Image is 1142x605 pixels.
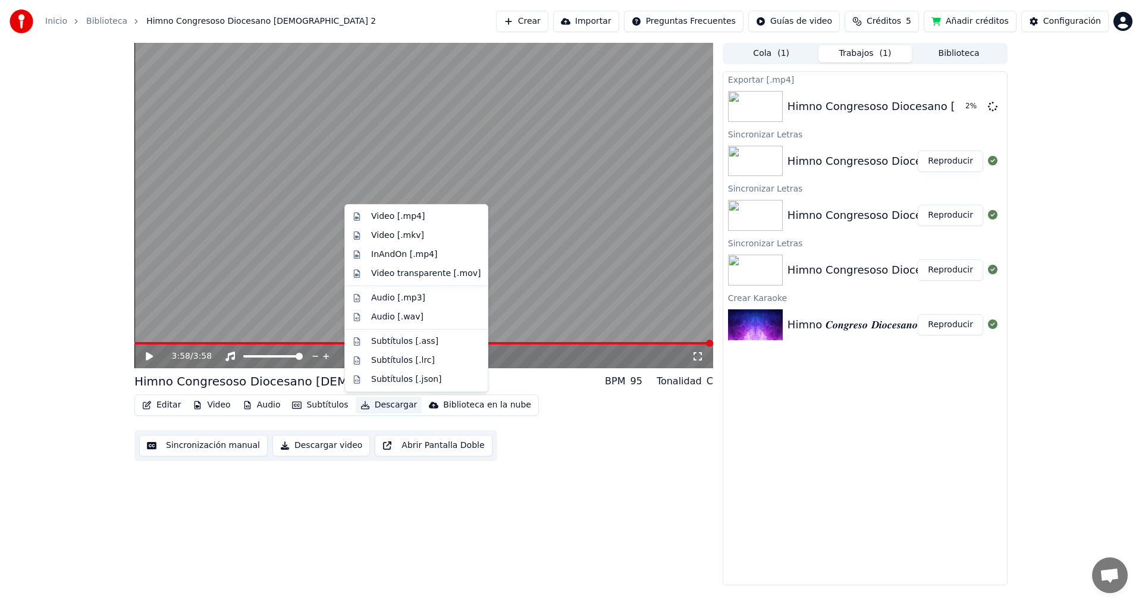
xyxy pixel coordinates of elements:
[371,211,425,222] div: Video [.mp4]
[723,236,1007,250] div: Sincronizar Letras
[371,249,438,261] div: InAndOn [.mp4]
[707,374,713,388] div: C
[443,399,531,411] div: Biblioteca en la nube
[845,11,919,32] button: Créditos5
[918,151,983,172] button: Reproducir
[371,268,481,280] div: Video transparente [.mov]
[10,10,33,33] img: youka
[371,230,424,242] div: Video [.mkv]
[788,262,1083,278] div: Himno Congresoso Diocesano [DEMOGRAPHIC_DATA] 2
[371,311,423,323] div: Audio [.wav]
[86,15,127,27] a: Biblioteca
[788,98,1083,115] div: Himno Congresoso Diocesano [DEMOGRAPHIC_DATA] 2
[45,15,67,27] a: Inicio
[724,45,818,62] button: Cola
[553,11,619,32] button: Importar
[272,435,370,456] button: Descargar video
[924,11,1016,32] button: Añadir créditos
[371,336,438,347] div: Subtítulos [.ass]
[356,397,422,413] button: Descargar
[723,181,1007,195] div: Sincronizar Letras
[624,11,743,32] button: Preguntas Frecuentes
[657,374,702,388] div: Tonalidad
[1092,557,1128,593] div: Chat abierto
[134,373,463,390] div: Himno Congresoso Diocesano [DEMOGRAPHIC_DATA] 2
[188,397,235,413] button: Video
[818,45,912,62] button: Trabajos
[777,48,789,59] span: ( 1 )
[788,153,1083,170] div: Himno Congresoso Diocesano [DEMOGRAPHIC_DATA] 2
[146,15,376,27] span: Himno Congresoso Diocesano [DEMOGRAPHIC_DATA] 2
[139,435,268,456] button: Sincronización manual
[630,374,642,388] div: 95
[137,397,186,413] button: Editar
[880,48,892,59] span: ( 1 )
[918,259,983,281] button: Reproducir
[906,15,911,27] span: 5
[918,314,983,336] button: Reproducir
[193,350,212,362] span: 3:58
[1043,15,1101,27] div: Configuración
[375,435,492,456] button: Abrir Pantalla Doble
[723,127,1007,141] div: Sincronizar Letras
[371,292,425,304] div: Audio [.mp3]
[788,207,1083,224] div: Himno Congresoso Diocesano [DEMOGRAPHIC_DATA] 2
[723,290,1007,305] div: Crear Karaoke
[172,350,190,362] span: 3:58
[1021,11,1109,32] button: Configuración
[788,316,996,333] div: Himno 𝑪𝒐𝒏𝒈𝒓𝒆𝒔𝒐 𝑫𝒊𝒐𝒄𝒆𝒔𝒂𝒏𝒐 𝑬𝒖𝒄𝒂𝒓í𝒔𝒕𝒊𝒄𝒐 2 😇
[912,45,1006,62] button: Biblioteca
[238,397,285,413] button: Audio
[496,11,548,32] button: Crear
[748,11,840,32] button: Guías de video
[371,374,442,385] div: Subtítulos [.json]
[723,72,1007,86] div: Exportar [.mp4]
[172,350,200,362] div: /
[965,102,983,111] div: 2 %
[287,397,353,413] button: Subtítulos
[605,374,625,388] div: BPM
[45,15,376,27] nav: breadcrumb
[371,355,435,366] div: Subtítulos [.lrc]
[867,15,901,27] span: Créditos
[918,205,983,226] button: Reproducir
